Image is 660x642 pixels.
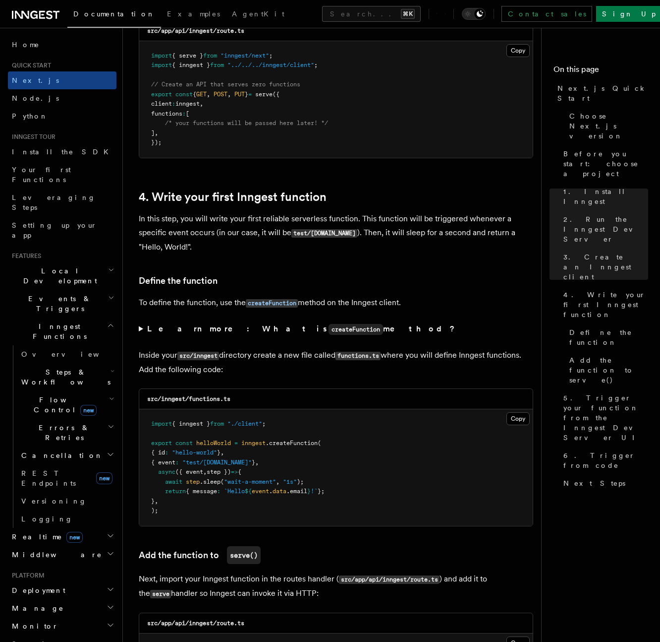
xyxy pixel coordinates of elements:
span: from [210,62,224,68]
span: Before you start: choose a project [563,149,648,179]
a: Next Steps [559,474,648,492]
span: export [151,440,172,447]
span: inngest [175,100,200,107]
span: , [220,449,224,456]
span: { inngest } [172,62,210,68]
code: serve() [227,546,261,564]
span: Inngest Functions [8,321,107,341]
a: Next.js Quick Start [553,79,648,107]
span: , [155,129,158,136]
code: functions.ts [335,352,381,360]
a: Leveraging Steps [8,189,116,216]
span: Choose Next.js version [569,111,648,141]
a: Add the function toserve() [139,546,261,564]
p: To define the function, use the method on the Inngest client. [139,296,533,310]
code: createFunction [329,324,383,335]
span: , [227,91,231,98]
span: , [255,459,259,466]
span: ); [297,478,304,485]
span: Examples [167,10,220,18]
span: "test/[DOMAIN_NAME]" [182,459,252,466]
span: step }) [207,468,231,475]
span: = [248,91,252,98]
a: AgentKit [226,3,290,27]
span: { [238,468,241,475]
code: createFunction [246,299,298,308]
span: /* your functions will be passed here later! */ [165,120,328,127]
span: }; [318,488,325,495]
span: from [210,420,224,427]
span: { [193,91,196,98]
span: inngest [241,440,266,447]
a: Examples [161,3,226,27]
button: Steps & Workflows [17,363,116,391]
span: POST [214,91,227,98]
button: Realtimenew [8,528,116,546]
button: Inngest Functions [8,318,116,345]
span: ( [318,440,321,447]
p: Next, import your Inngest function in the routes handler ( ) and add it to the handler so Inngest... [139,572,533,601]
button: Errors & Retries [17,419,116,447]
span: Middleware [8,550,102,560]
button: Manage [8,599,116,617]
span: data [273,488,286,495]
strong: Learn more: What is method? [147,324,457,333]
span: 6. Trigger from code [563,450,648,470]
span: ({ [273,91,279,98]
a: Define the function [565,323,648,351]
span: "../../../inngest/client" [227,62,314,68]
span: const [175,440,193,447]
span: Cancellation [17,450,103,460]
a: Documentation [67,3,161,28]
span: Define the function [569,327,648,347]
button: Copy [506,412,530,425]
span: Monitor [8,621,58,631]
a: Python [8,107,116,125]
button: Events & Triggers [8,290,116,318]
span: : [182,110,186,117]
span: : [175,459,179,466]
a: Versioning [17,492,116,510]
a: REST Endpointsnew [17,464,116,492]
button: Toggle dark mode [462,8,486,20]
span: GET [196,91,207,98]
span: 2. Run the Inngest Dev Server [563,214,648,244]
p: In this step, you will write your first reliable serverless function. This function will be trigg... [139,212,533,254]
span: .sleep [200,478,220,485]
span: "hello-world" [172,449,217,456]
span: Errors & Retries [17,423,108,443]
span: PUT [234,91,245,98]
span: { event [151,459,175,466]
a: Before you start: choose a project [559,145,648,183]
span: Deployment [8,585,65,595]
span: `Hello [224,488,245,495]
span: Local Development [8,266,108,286]
button: Flow Controlnew [17,391,116,419]
span: Flow Control [17,395,109,415]
span: [ [186,110,189,117]
span: 3. Create an Inngest client [563,252,648,282]
span: { inngest } [172,420,210,427]
span: await [165,478,182,485]
span: "inngest/next" [220,52,269,59]
span: { serve } [172,52,203,59]
a: createFunction [246,298,298,307]
span: "./client" [227,420,262,427]
h4: On this page [553,64,648,79]
a: 3. Create an Inngest client [559,248,648,286]
span: ] [151,129,155,136]
span: Manage [8,603,64,613]
span: event [252,488,269,495]
button: Middleware [8,546,116,564]
span: Setting up your app [12,221,97,239]
span: Add the function to serve() [569,355,648,385]
span: AgentKit [232,10,284,18]
span: Next.js Quick Start [557,83,648,103]
span: new [96,472,112,484]
span: Logging [21,515,73,523]
span: import [151,420,172,427]
span: Node.js [12,94,59,102]
code: src/app/api/inngest/route.ts [147,620,244,627]
span: Home [12,40,40,50]
span: "wait-a-moment" [224,478,276,485]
